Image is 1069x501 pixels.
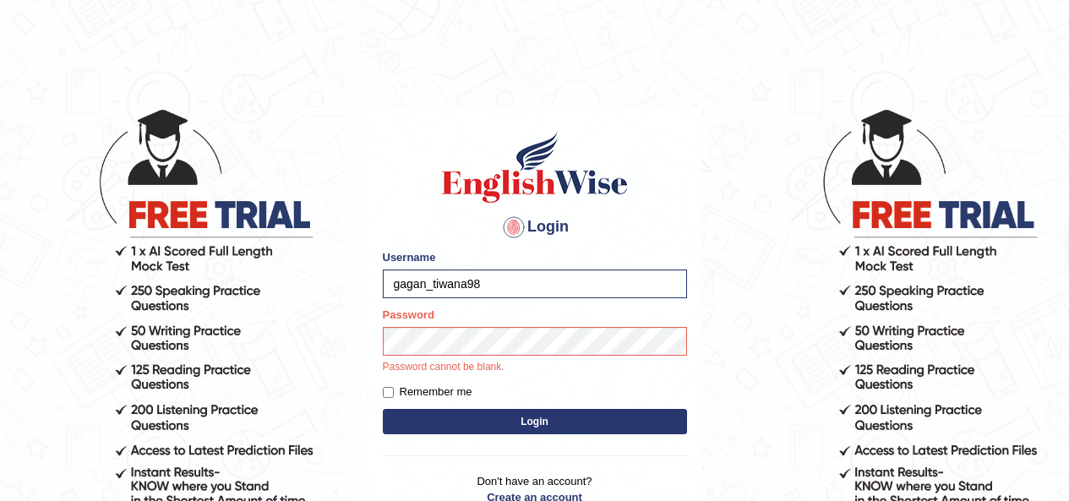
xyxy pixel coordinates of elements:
[383,409,687,434] button: Login
[383,387,394,398] input: Remember me
[383,214,687,241] h4: Login
[383,307,434,323] label: Password
[439,129,631,205] img: Logo of English Wise sign in for intelligent practice with AI
[383,360,687,375] p: Password cannot be blank.
[383,249,436,265] label: Username
[383,384,472,400] label: Remember me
